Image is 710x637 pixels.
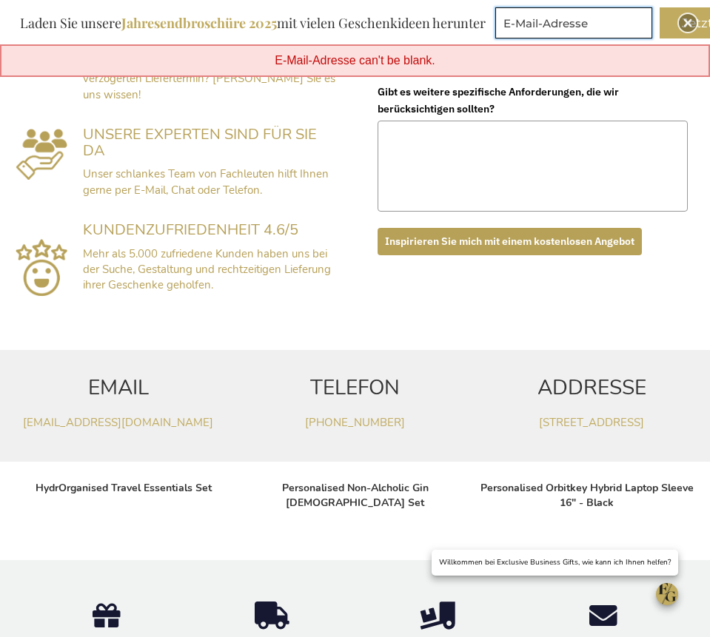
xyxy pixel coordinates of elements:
span: Mehr als 5.000 zufriedene Kunden haben uns bei der Suche, Gestaltung und rechtzeitigen Lieferung ... [83,246,331,293]
a: [STREET_ADDRESS] [539,415,644,430]
label: Gibt es weitere spezifische Anforderungen, die wir berücksichtigen sollten? [378,84,689,117]
img: Sluit U Aan Bij Meer Dan 5.000+ Tevreden Klanten [16,239,67,295]
span: E-Mail-Adresse can't be blank. [275,54,435,67]
b: Jahresendbroschüre 2025 [121,14,277,32]
button: Inspirieren Sie mich mit einem kostenlosen Angebot [378,228,642,255]
input: E-Mail-Adresse [495,7,652,38]
span: Unser schlankes Team von Fachleuten hilft Ihnen gerne per E-Mail, Chat oder Telefon. [83,166,329,197]
h2: ADDRESSE [480,377,703,400]
div: Close [679,14,697,32]
a: Personalised Non-Alcholic Gin [DEMOGRAPHIC_DATA] Set [282,481,429,510]
span: UNSERE EXPERTEN SIND FÜR SIE DA [83,124,317,161]
h2: TELEFON [244,377,466,400]
img: Close [683,18,692,27]
span: KUNDENZUFRIEDENHEIT 4.6/5 [83,220,298,240]
a: HydrOrganised Travel Essentials Set [36,481,212,495]
a: [EMAIL_ADDRESS][DOMAIN_NAME] [23,415,213,430]
div: Laden Sie unsere mit vielen Geschenkideen herunter [13,7,492,38]
a: [PHONE_NUMBER] [305,415,405,430]
h2: EMAIL [7,377,230,400]
a: Personalised Orbitkey Hybrid Laptop Sleeve 16" - Black [480,481,694,510]
span: Standardlieferzeit von 2 bis 10 Arbeitstagen. Wünschen Sie eine Expresszustellung oder einen verz... [83,40,335,102]
a: Google Reviews Exclusive Business Gifts [16,285,67,300]
form: marketing offers and promotions [495,7,657,43]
